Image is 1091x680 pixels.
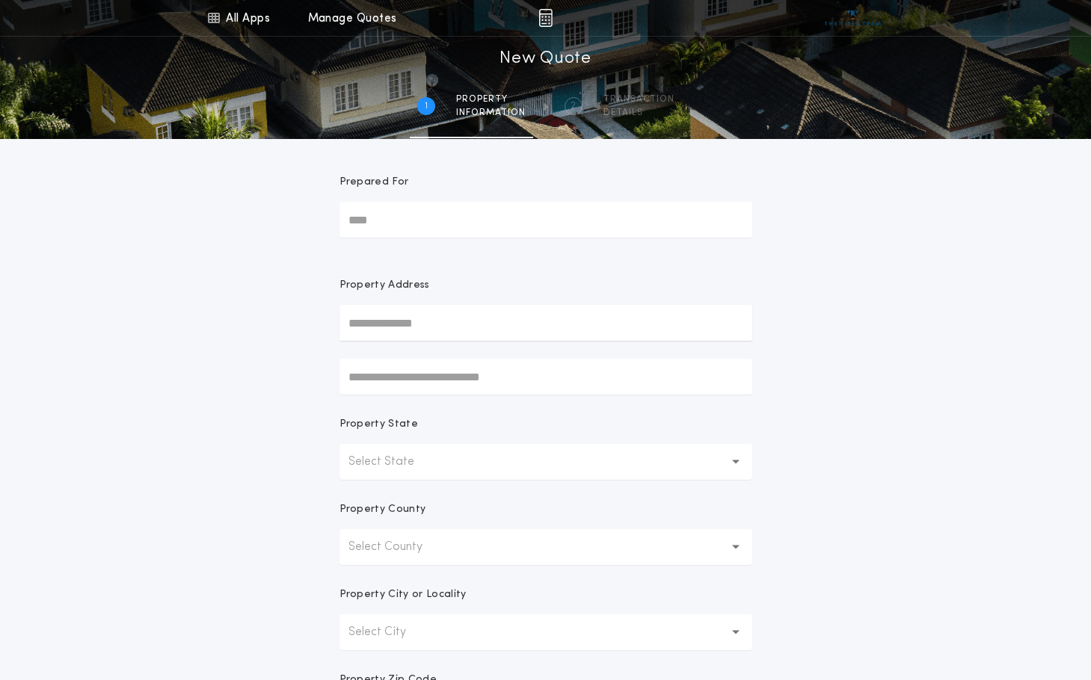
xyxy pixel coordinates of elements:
[348,623,430,641] p: Select City
[456,107,526,119] span: information
[339,175,409,190] p: Prepared For
[339,278,752,293] p: Property Address
[339,502,426,517] p: Property County
[339,202,752,238] input: Prepared For
[500,47,591,71] h1: New Quote
[538,9,553,27] img: img
[603,107,674,119] span: details
[339,417,418,432] p: Property State
[456,93,526,105] span: Property
[603,93,674,105] span: Transaction
[825,10,881,25] img: vs-icon
[339,529,752,565] button: Select County
[348,453,438,471] p: Select State
[339,444,752,480] button: Select State
[339,587,467,602] p: Property City or Locality
[425,100,428,112] h2: 1
[339,614,752,650] button: Select City
[571,100,576,112] h2: 2
[348,538,446,556] p: Select County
